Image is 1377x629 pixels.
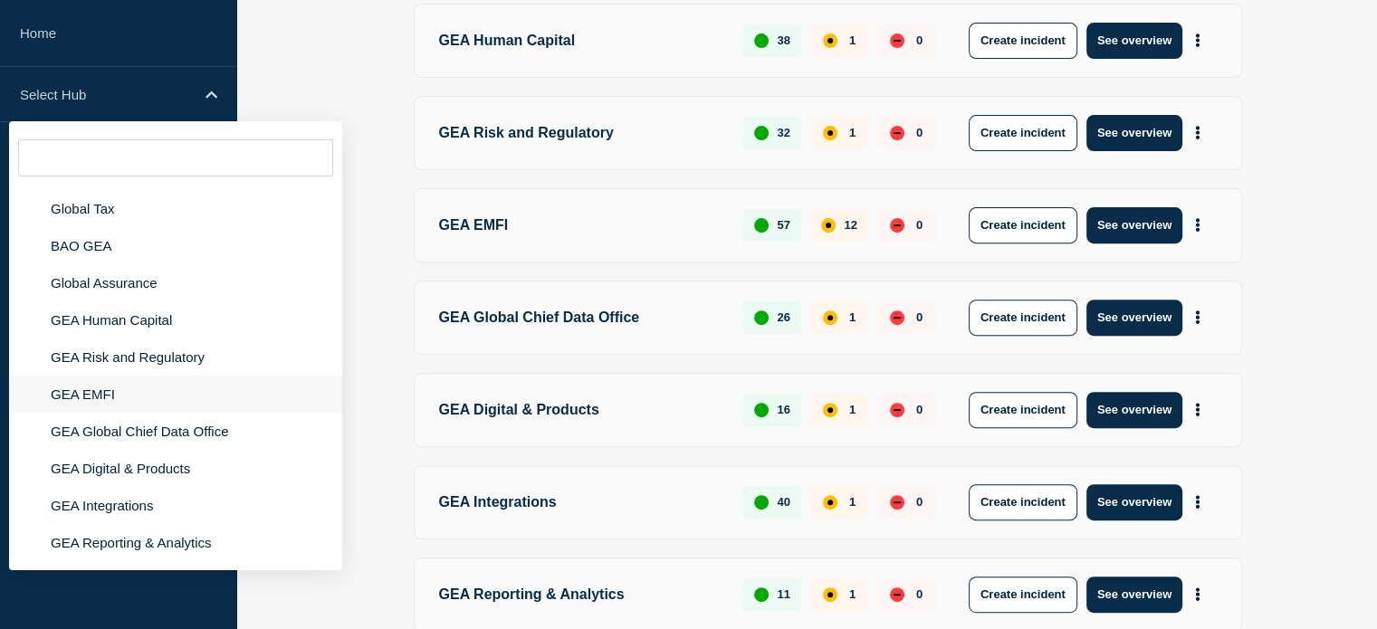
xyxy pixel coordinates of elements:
[439,392,723,428] p: GEA Digital & Products
[849,495,856,509] p: 1
[916,403,923,416] p: 0
[969,207,1077,243] button: Create incident
[969,300,1077,336] button: Create incident
[890,403,904,417] div: down
[9,524,342,561] li: GEA Reporting & Analytics
[823,310,837,325] div: affected
[849,310,856,324] p: 1
[1186,208,1210,242] button: More actions
[969,115,1077,151] button: Create incident
[823,126,837,140] div: affected
[777,587,789,601] p: 11
[439,207,723,243] p: GEA EMFI
[9,487,342,524] li: GEA Integrations
[916,587,923,601] p: 0
[890,126,904,140] div: down
[777,310,789,324] p: 26
[849,33,856,47] p: 1
[916,33,923,47] p: 0
[916,495,923,509] p: 0
[439,23,723,59] p: GEA Human Capital
[1086,23,1182,59] button: See overview
[849,587,856,601] p: 1
[849,403,856,416] p: 1
[890,310,904,325] div: down
[1086,484,1182,520] button: See overview
[9,413,342,450] li: GEA Global Chief Data Office
[20,87,194,102] p: Select Hub
[969,484,1077,520] button: Create incident
[821,218,836,233] div: affected
[969,577,1077,613] button: Create incident
[777,126,789,139] p: 32
[890,587,904,602] div: down
[1186,24,1210,57] button: More actions
[1186,116,1210,149] button: More actions
[439,577,723,613] p: GEA Reporting & Analytics
[823,587,837,602] div: affected
[754,495,769,510] div: up
[9,376,342,413] li: GEA EMFI
[1086,207,1182,243] button: See overview
[844,218,856,232] p: 12
[9,190,342,227] li: Global Tax
[916,126,923,139] p: 0
[777,403,789,416] p: 16
[1186,577,1210,611] button: More actions
[823,403,837,417] div: affected
[9,227,342,264] li: BAO GEA
[823,495,837,510] div: affected
[823,33,837,48] div: affected
[9,264,342,301] li: Global Assurance
[439,115,723,151] p: GEA Risk and Regulatory
[1186,300,1210,334] button: More actions
[777,495,789,509] p: 40
[969,23,1077,59] button: Create incident
[1186,485,1210,519] button: More actions
[439,300,723,336] p: GEA Global Chief Data Office
[754,218,769,233] div: up
[890,33,904,48] div: down
[1086,392,1182,428] button: See overview
[1086,577,1182,613] button: See overview
[916,218,923,232] p: 0
[890,495,904,510] div: down
[754,587,769,602] div: up
[1186,393,1210,426] button: More actions
[439,484,723,520] p: GEA Integrations
[890,218,904,233] div: down
[9,338,342,376] li: GEA Risk and Regulatory
[754,403,769,417] div: up
[969,392,1077,428] button: Create incident
[777,33,789,47] p: 38
[754,33,769,48] div: up
[754,126,769,140] div: up
[1086,115,1182,151] button: See overview
[9,450,342,487] li: GEA Digital & Products
[777,218,789,232] p: 57
[9,301,342,338] li: GEA Human Capital
[849,126,856,139] p: 1
[1086,300,1182,336] button: See overview
[754,310,769,325] div: up
[916,310,923,324] p: 0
